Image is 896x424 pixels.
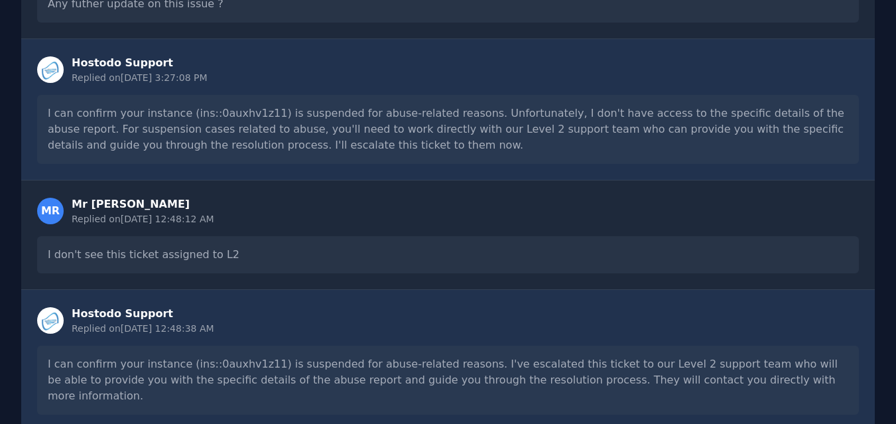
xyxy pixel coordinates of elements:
div: Replied on [DATE] 3:27:08 PM [72,71,208,84]
div: I can confirm your instance (ins::0auxhv1z11) is suspended for abuse-related reasons. I've escala... [37,346,859,415]
div: Replied on [DATE] 12:48:12 AM [72,212,214,226]
img: Staff [37,307,64,334]
div: Replied on [DATE] 12:48:38 AM [72,322,214,335]
div: Mr [PERSON_NAME] [72,196,214,212]
div: I don't see this ticket assigned to L2 [37,236,859,273]
div: I can confirm your instance (ins::0auxhv1z11) is suspended for abuse-related reasons. Unfortunate... [37,95,859,164]
div: Hostodo Support [72,306,214,322]
img: Staff [37,56,64,83]
div: MR [37,198,64,224]
div: Hostodo Support [72,55,208,71]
